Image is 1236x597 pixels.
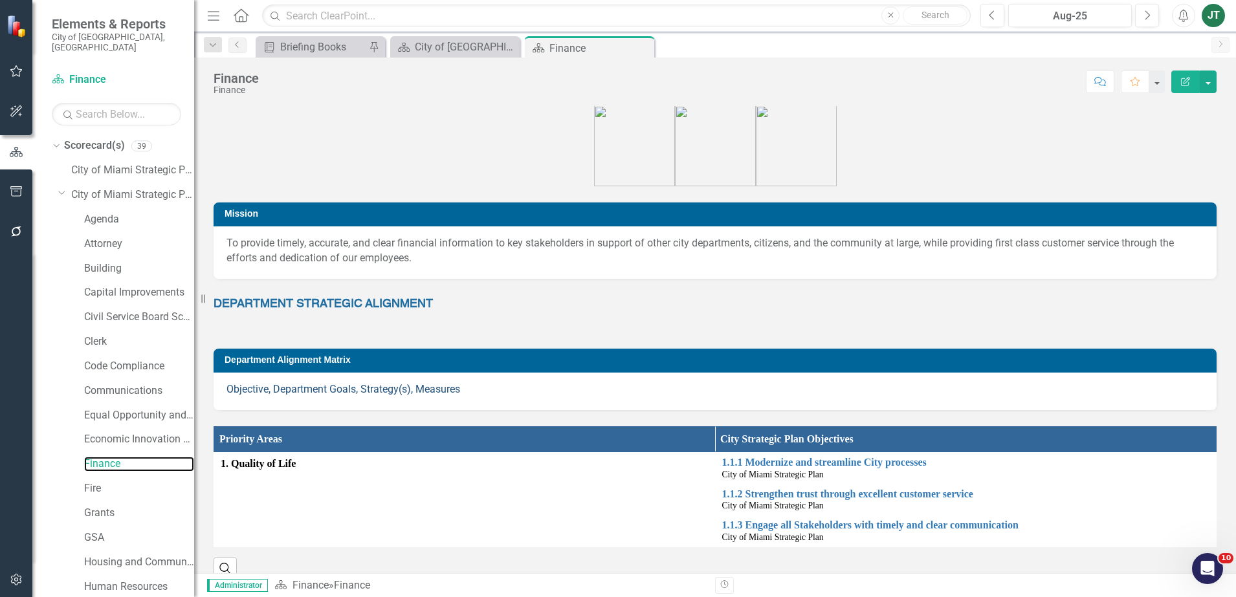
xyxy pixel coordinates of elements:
input: Search ClearPoint... [262,5,971,27]
h3: Mission [225,209,1210,219]
a: Communications [84,384,194,398]
img: ClearPoint Strategy [6,14,30,38]
iframe: Intercom live chat [1192,553,1223,584]
td: Double-Click to Edit [214,453,716,547]
a: Human Resources [84,580,194,594]
a: City of Miami Strategic Plan (NEW) [71,188,194,202]
button: Search [903,6,967,25]
span: City of Miami Strategic Plan [722,501,824,510]
img: city_priorities_res_icon%20grey.png [675,105,756,186]
a: Economic Innovation and Development [84,432,194,447]
button: JT [1202,4,1225,27]
button: Aug-25 [1008,4,1132,27]
div: Finance [214,85,259,95]
a: Objective, Department Goals, Strategy(s), Measures [226,383,460,395]
span: City of Miami Strategic Plan [722,470,824,479]
div: City of [GEOGRAPHIC_DATA] [415,39,516,55]
a: 1.1.1 Modernize and streamline City processes [722,457,1210,468]
div: » [274,578,705,593]
span: DEPARTMENT STRATEGIC ALIGNMENT [214,298,433,310]
a: Scorecard(s) [64,138,125,153]
a: Finance [292,579,329,591]
a: GSA [84,530,194,545]
h3: Department Alignment Matrix [225,355,1210,365]
a: Briefing Books [259,39,366,55]
small: City of [GEOGRAPHIC_DATA], [GEOGRAPHIC_DATA] [52,32,181,53]
a: Finance [84,457,194,472]
a: Civil Service Board Scorecard [84,310,194,325]
a: Fire [84,481,194,496]
a: Building [84,261,194,276]
a: 1.1.2 Strengthen trust through excellent customer service [722,488,1210,500]
span: Search [921,10,949,20]
a: Equal Opportunity and Diversity Programs [84,408,194,423]
span: Elements & Reports [52,16,181,32]
a: City of [GEOGRAPHIC_DATA] [393,39,516,55]
a: Capital Improvements [84,285,194,300]
a: Clerk [84,334,194,349]
a: 1.1.3 Engage all Stakeholders with timely and clear communication [722,519,1210,531]
a: Finance [52,72,181,87]
img: city_priorities_p2p_icon%20grey.png [756,105,837,186]
div: 39 [131,140,152,151]
input: Search Below... [52,103,181,125]
a: Agenda [84,212,194,227]
span: 1. Quality of Life [221,457,709,472]
span: City of Miami Strategic Plan [722,532,824,542]
a: Code Compliance [84,359,194,374]
a: Housing and Community Development [84,555,194,570]
img: city_priorities_qol_icon.png [594,105,675,186]
span: 10 [1219,553,1233,563]
p: To provide timely, accurate, and clear financial information to key stakeholders in support of ot... [226,236,1204,266]
a: Attorney [84,237,194,252]
a: City of Miami Strategic Plan [71,163,194,178]
div: Finance [214,71,259,85]
span: Administrator [207,579,268,592]
td: Double-Click to Edit Right Click for Context Menu [715,516,1217,547]
div: Finance [334,579,370,591]
div: Aug-25 [1013,8,1127,24]
a: Grants [84,506,194,521]
div: Finance [549,40,651,56]
div: Briefing Books [280,39,366,55]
